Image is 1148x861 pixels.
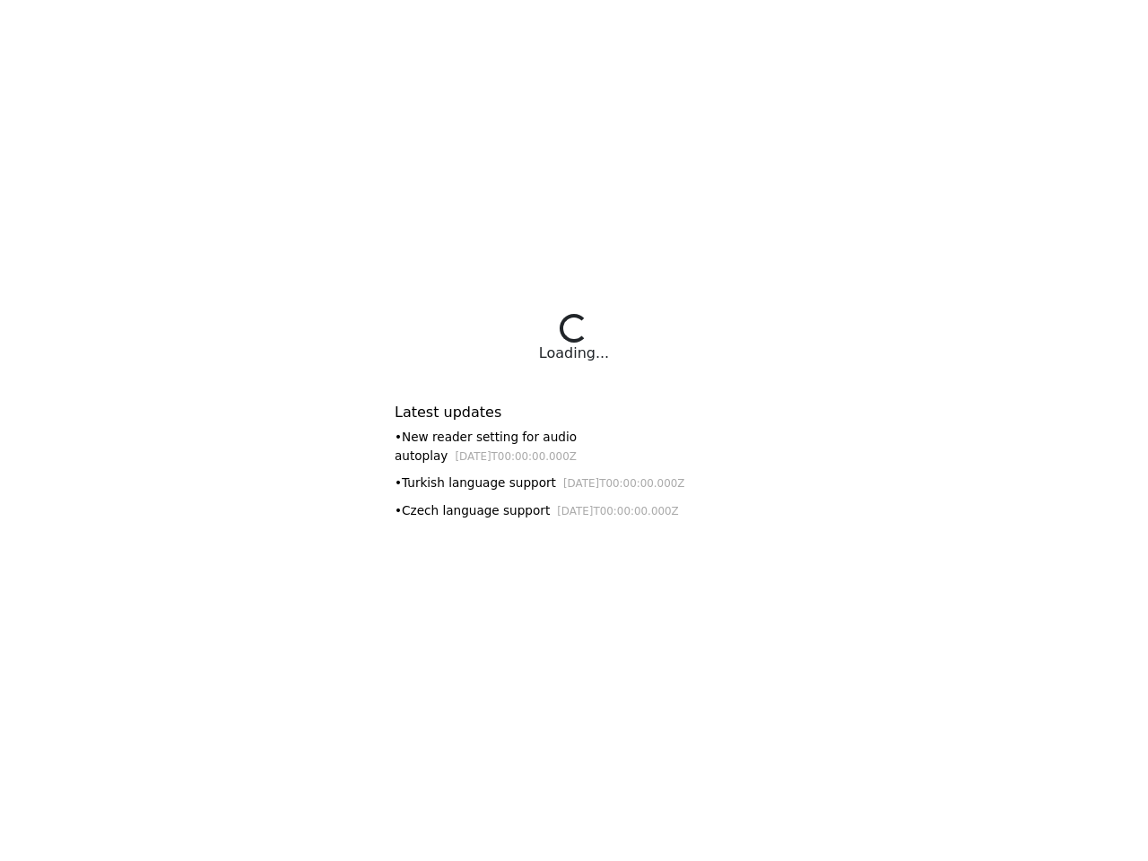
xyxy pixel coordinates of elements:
div: • Czech language support [395,501,753,520]
div: Loading... [539,343,609,364]
div: • New reader setting for audio autoplay [395,428,753,465]
small: [DATE]T00:00:00.000Z [557,505,679,517]
div: • Turkish language support [395,474,753,492]
h6: Latest updates [395,404,753,421]
small: [DATE]T00:00:00.000Z [455,450,577,463]
small: [DATE]T00:00:00.000Z [563,477,685,490]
